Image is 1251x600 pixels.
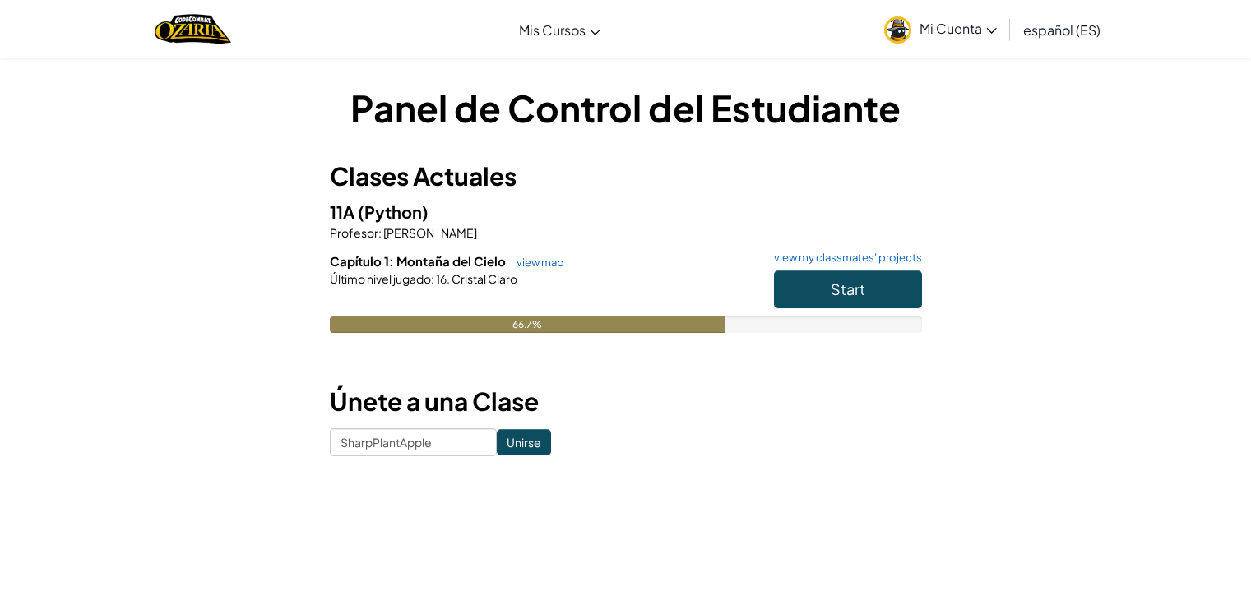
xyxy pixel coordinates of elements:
[511,7,609,52] a: Mis Cursos
[330,316,725,333] div: 66.7%
[330,225,378,240] span: Profesor
[766,252,922,263] a: view my classmates' projects
[155,12,231,46] a: Ozaria by CodeCombat logo
[519,21,586,39] span: Mis Cursos
[330,271,431,286] span: Último nivel jugado
[1023,21,1100,39] span: español (ES)
[330,201,358,222] span: 11A
[330,428,497,456] input: <Enter Class Code>
[378,225,382,240] span: :
[382,225,477,240] span: [PERSON_NAME]
[330,383,922,420] h3: Únete a una Clase
[358,201,429,222] span: (Python)
[1015,7,1109,52] a: español (ES)
[508,256,564,269] a: view map
[330,82,922,133] h1: Panel de Control del Estudiante
[774,270,922,308] button: Start
[155,12,231,46] img: Home
[876,3,1005,55] a: Mi Cuenta
[330,253,508,269] span: Capítulo 1: Montaña del Cielo
[330,158,922,195] h3: Clases Actuales
[831,279,865,298] span: Start
[920,20,997,37] span: Mi Cuenta
[497,429,551,455] input: Unirse
[434,271,450,286] span: 16.
[884,16,911,44] img: avatar
[431,271,434,286] span: :
[450,271,517,286] span: Cristal Claro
